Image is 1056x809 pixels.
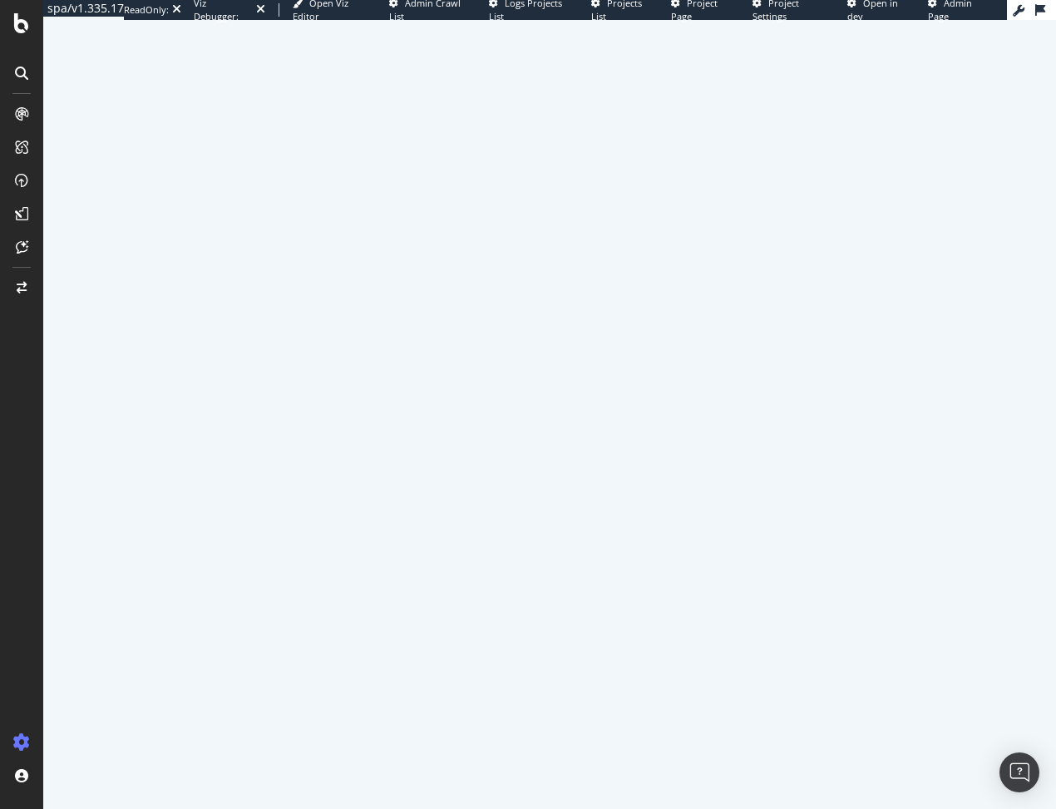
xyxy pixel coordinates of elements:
[999,752,1039,792] div: Open Intercom Messenger
[124,3,169,17] div: ReadOnly:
